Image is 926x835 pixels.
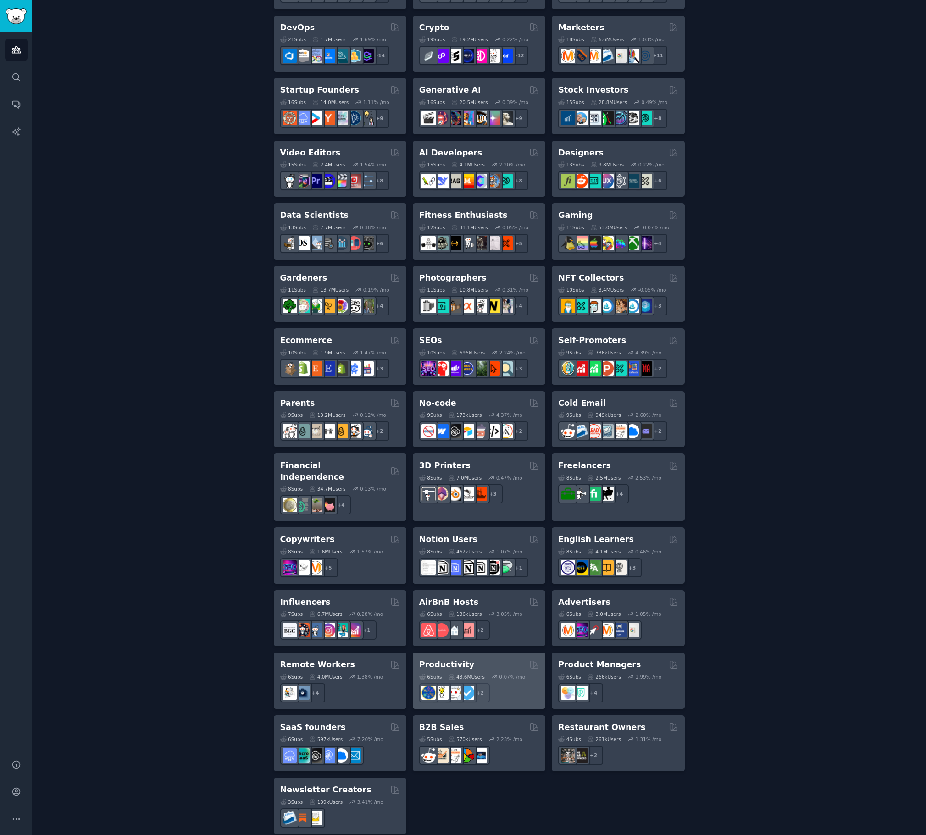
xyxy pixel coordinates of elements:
div: + 9 [370,109,389,128]
img: ecommerce_growth [360,361,374,376]
h2: Crypto [419,22,449,33]
img: NFTMarketplace [574,299,588,313]
img: bigseo [574,49,588,63]
img: OpenSeaNFT [599,299,614,313]
img: dataengineering [321,236,335,250]
img: influencermarketing [334,623,348,637]
div: 0.31 % /mo [502,287,528,293]
div: + 3 [648,296,667,315]
div: 1.9M Users [312,349,346,356]
div: 1.7M Users [312,36,346,43]
img: NoCodeSaaS [447,424,461,438]
img: nocodelowcode [473,424,487,438]
img: content_marketing [561,49,575,63]
img: Adalo [499,424,513,438]
img: InstagramGrowthTips [347,623,361,637]
div: 1.47 % /mo [360,349,386,356]
img: workout [447,236,461,250]
img: 3Dmodeling [434,487,449,501]
img: InstagramMarketing [321,623,335,637]
img: b2b_sales [447,748,461,763]
img: OpenseaMarket [625,299,639,313]
img: nocode [421,424,436,438]
img: Parents [360,424,374,438]
div: 1.03 % /mo [638,36,665,43]
img: b2b_sales [612,424,627,438]
img: Learn_English [612,560,627,575]
img: Substack [295,811,310,825]
img: SaaSSales [321,748,335,763]
div: + 4 [370,296,389,315]
img: betatests [625,361,639,376]
img: 3Dprinting [421,487,436,501]
div: + 6 [648,171,667,190]
div: -0.05 % /mo [638,287,666,293]
img: ycombinator [321,111,335,125]
img: seogrowth [447,361,461,376]
img: Youtubevideo [347,174,361,188]
img: llmops [486,174,500,188]
div: 21 Sub s [280,36,306,43]
div: 2.20 % /mo [499,161,525,168]
img: notioncreations [434,560,449,575]
img: canon [473,299,487,313]
img: SEO_Digital_Marketing [421,361,436,376]
img: GardenersWorld [360,299,374,313]
img: Etsy [308,361,322,376]
div: + 4 [509,296,528,315]
img: B_2_B_Selling_Tips [473,748,487,763]
img: starryai [486,111,500,125]
img: indiehackers [334,111,348,125]
h2: Data Scientists [280,210,349,221]
img: ethfinance [421,49,436,63]
h2: DevOps [280,22,315,33]
img: UX_Design [638,174,652,188]
h2: Gaming [558,210,593,221]
div: 4.1M Users [451,161,485,168]
div: 10 Sub s [419,349,445,356]
img: Nikon [486,299,500,313]
img: GamerPals [599,236,614,250]
img: FixMyPrint [473,487,487,501]
img: data [360,236,374,250]
img: NFTmarket [587,299,601,313]
img: vegetablegardening [283,299,297,313]
img: Airtable [460,424,474,438]
div: 13.7M Users [312,287,349,293]
img: UrbanGardening [347,299,361,313]
img: webflow [434,424,449,438]
div: 15 Sub s [280,161,306,168]
h2: Stock Investors [558,84,628,96]
img: ecommercemarketing [347,361,361,376]
img: Fiverr [587,487,601,501]
img: Forex [587,111,601,125]
img: dividends [561,111,575,125]
div: -0.07 % /mo [641,224,669,231]
img: SEO [283,560,297,575]
div: + 4 [648,234,667,253]
img: Emailmarketing [283,811,297,825]
img: linux_gaming [561,236,575,250]
div: 696k Users [451,349,485,356]
div: 13 Sub s [280,224,306,231]
img: SaaS [283,748,297,763]
img: forhire [561,487,575,501]
img: CozyGamers [574,236,588,250]
img: socialmedia [295,623,310,637]
div: + 8 [509,171,528,190]
img: Trading [599,111,614,125]
img: OpenSourceAI [473,174,487,188]
img: restaurantowners [561,748,575,763]
img: defiblockchain [473,49,487,63]
img: ProductManagement [561,686,575,700]
img: DevOpsLinks [321,49,335,63]
img: NoCodeSaaS [308,748,322,763]
img: statistics [308,236,322,250]
img: alphaandbetausers [612,361,627,376]
div: 20.5M Users [451,99,488,105]
img: premiere [308,174,322,188]
div: 11 Sub s [280,287,306,293]
img: shopify [295,361,310,376]
h2: Self-Promoters [558,335,626,346]
img: TechSEO [434,361,449,376]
